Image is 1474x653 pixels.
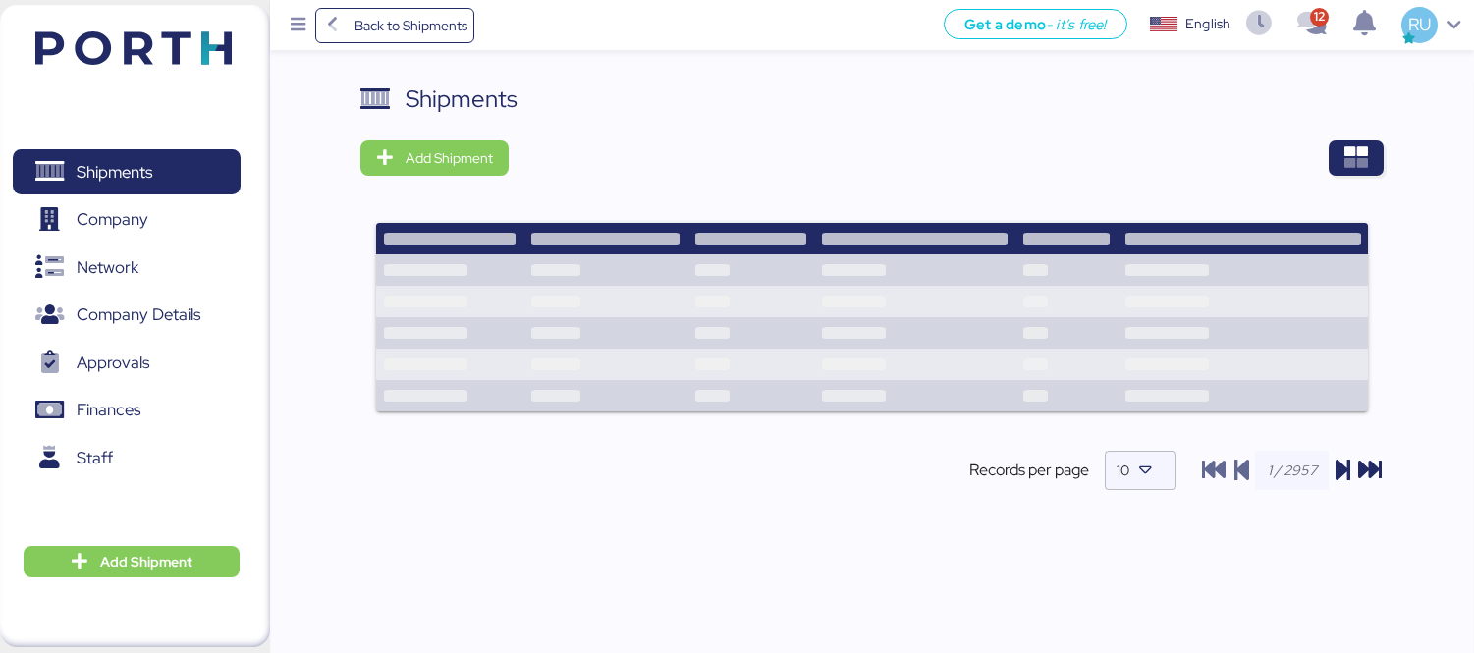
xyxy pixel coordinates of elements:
[355,14,467,37] span: Back to Shipments
[13,293,241,338] a: Company Details
[77,444,113,472] span: Staff
[77,396,140,424] span: Finances
[1255,451,1329,490] input: 1 / 2957
[77,158,152,187] span: Shipments
[13,340,241,385] a: Approvals
[406,82,518,117] div: Shipments
[282,9,315,42] button: Menu
[406,146,493,170] span: Add Shipment
[13,197,241,243] a: Company
[13,435,241,480] a: Staff
[13,245,241,290] a: Network
[77,300,200,329] span: Company Details
[100,550,192,573] span: Add Shipment
[315,8,475,43] a: Back to Shipments
[1185,14,1230,34] div: English
[1117,462,1129,479] span: 10
[24,546,240,577] button: Add Shipment
[77,205,148,234] span: Company
[969,459,1089,482] span: Records per page
[13,149,241,194] a: Shipments
[13,388,241,433] a: Finances
[360,140,509,176] button: Add Shipment
[77,253,138,282] span: Network
[77,349,149,377] span: Approvals
[1408,12,1431,37] span: RU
